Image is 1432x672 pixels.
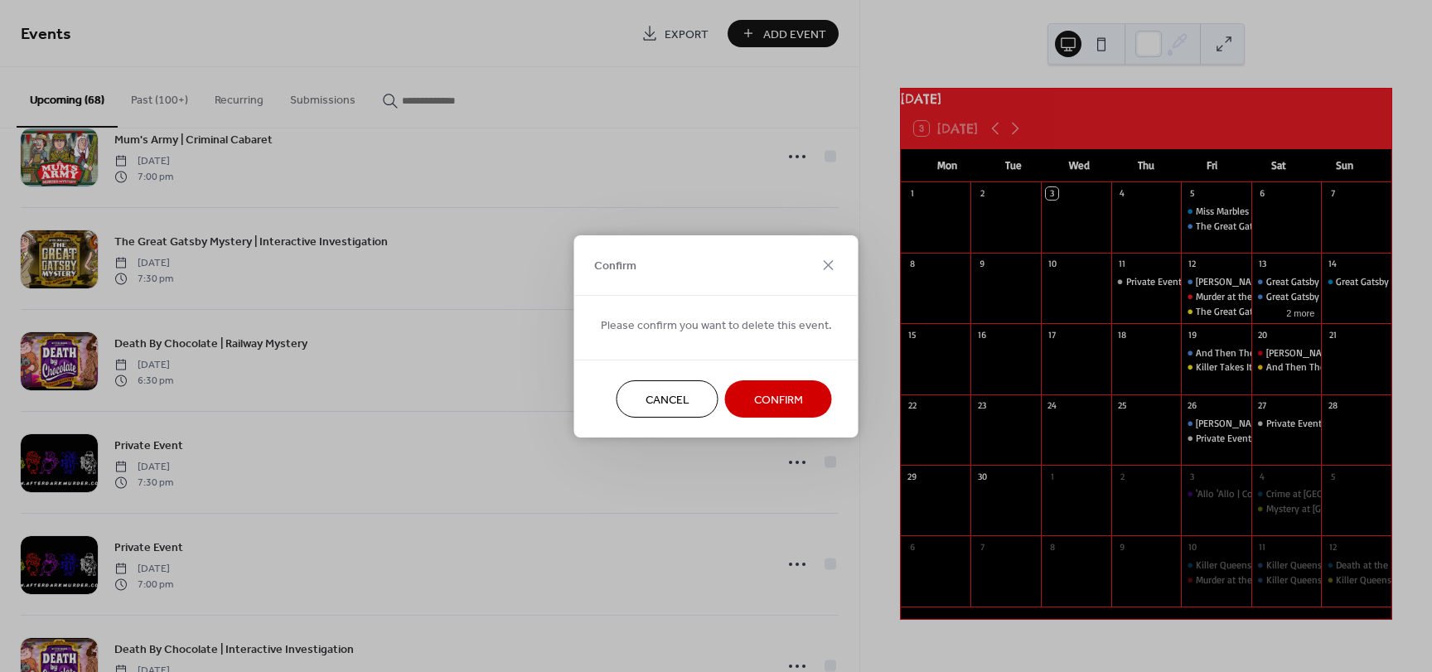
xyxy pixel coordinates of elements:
button: Confirm [725,380,832,418]
span: Confirm [754,391,803,409]
span: Please confirm you want to delete this event. [601,317,832,334]
button: Cancel [617,380,718,418]
span: Cancel [646,391,689,409]
span: Confirm [594,258,636,275]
